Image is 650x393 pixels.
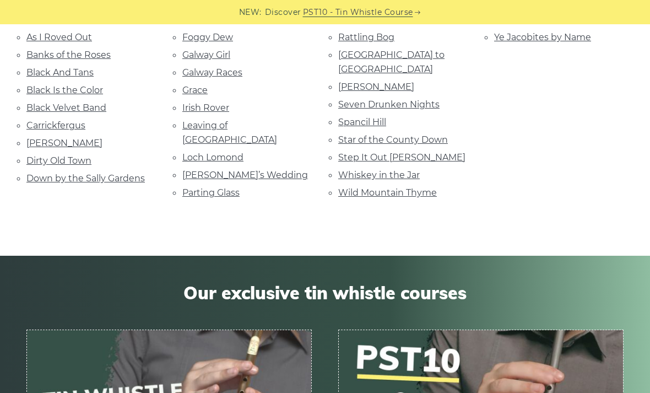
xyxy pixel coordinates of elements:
a: Seven Drunken Nights [338,99,440,110]
a: Down by the Sally Gardens [26,173,145,184]
a: Galway Girl [182,50,230,60]
a: Loch Lomond [182,152,243,163]
a: Black Is the Color [26,85,103,95]
a: Galway Races [182,67,242,78]
span: NEW: [239,6,262,19]
a: Dirty Old Town [26,155,91,166]
a: Grace [182,85,208,95]
a: Irish Rover [182,103,229,113]
a: Black And Tans [26,67,94,78]
a: Step It Out [PERSON_NAME] [338,152,465,163]
a: Wild Mountain Thyme [338,187,437,198]
a: Parting Glass [182,187,240,198]
a: [PERSON_NAME]’s Wedding [182,170,308,180]
a: Banks of the Roses [26,50,111,60]
a: Star of the County Down [338,134,448,145]
a: As I Roved Out [26,32,92,42]
a: Whiskey in the Jar [338,170,420,180]
a: [GEOGRAPHIC_DATA] to [GEOGRAPHIC_DATA] [338,50,445,74]
a: Spancil Hill [338,117,386,127]
a: Black Velvet Band [26,103,106,113]
a: PST10 - Tin Whistle Course [303,6,413,19]
a: Leaving of [GEOGRAPHIC_DATA] [182,120,277,145]
a: Ye Jacobites by Name [494,32,591,42]
a: [PERSON_NAME] [26,138,102,148]
span: Our exclusive tin whistle courses [26,282,624,303]
a: Rattling Bog [338,32,394,42]
a: [PERSON_NAME] [338,82,414,92]
a: Carrickfergus [26,120,85,131]
a: Foggy Dew [182,32,233,42]
span: Discover [265,6,301,19]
